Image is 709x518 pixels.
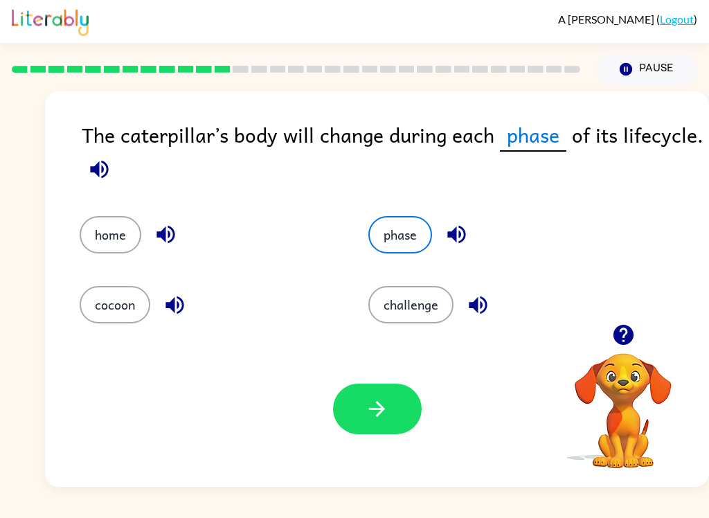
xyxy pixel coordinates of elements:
img: Literably [12,6,89,36]
video: Your browser must support playing .mp4 files to use Literably. Please try using another browser. [554,332,692,470]
button: home [80,216,141,253]
span: phase [500,119,566,152]
button: Pause [597,53,697,85]
button: cocoon [80,286,150,323]
div: The caterpillar’s body will change during each of its lifecycle. [82,119,709,188]
a: Logout [660,12,694,26]
span: A [PERSON_NAME] [558,12,656,26]
button: phase [368,216,432,253]
div: ( ) [558,12,697,26]
button: challenge [368,286,454,323]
